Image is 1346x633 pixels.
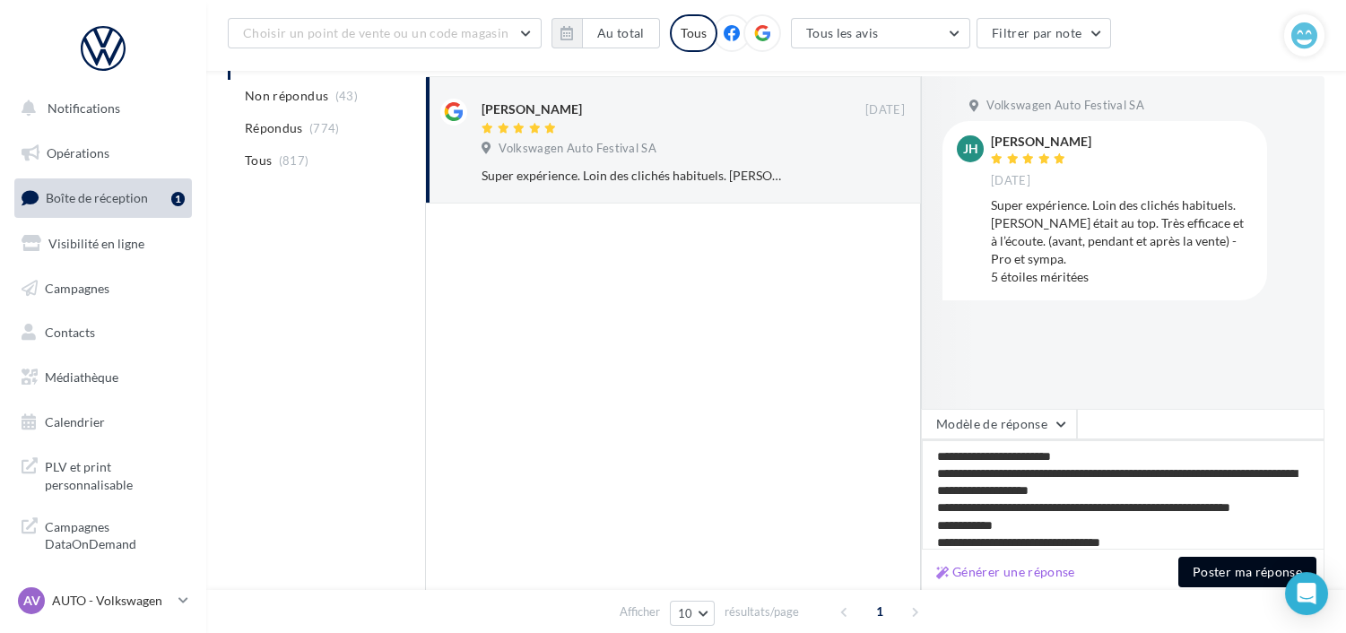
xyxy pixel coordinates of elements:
[11,359,195,396] a: Médiathèque
[482,100,582,118] div: [PERSON_NAME]
[279,153,309,168] span: (817)
[11,134,195,172] a: Opérations
[678,606,693,620] span: 10
[228,18,542,48] button: Choisir un point de vente ou un code magasin
[335,89,358,103] span: (43)
[48,236,144,251] span: Visibilité en ligne
[865,597,894,626] span: 1
[551,18,660,48] button: Au total
[991,196,1253,286] div: Super expérience. Loin des clichés habituels. [PERSON_NAME] était au top. Très efficace et à l’éc...
[47,145,109,160] span: Opérations
[243,25,508,40] span: Choisir un point de vente ou un code magasin
[46,190,148,205] span: Boîte de réception
[991,135,1091,148] div: [PERSON_NAME]
[921,409,1077,439] button: Modèle de réponse
[1178,557,1316,587] button: Poster ma réponse
[11,507,195,560] a: Campagnes DataOnDemand
[11,90,188,127] button: Notifications
[48,100,120,116] span: Notifications
[963,140,978,158] span: JH
[11,403,195,441] a: Calendrier
[11,270,195,308] a: Campagnes
[499,141,656,157] span: Volkswagen Auto Festival SA
[11,447,195,500] a: PLV et print personnalisable
[986,98,1144,114] span: Volkswagen Auto Festival SA
[865,102,905,118] span: [DATE]
[45,455,185,493] span: PLV et print personnalisable
[670,601,716,626] button: 10
[52,592,171,610] p: AUTO - Volkswagen
[725,603,799,620] span: résultats/page
[791,18,970,48] button: Tous les avis
[45,325,95,340] span: Contacts
[45,369,118,385] span: Médiathèque
[245,119,303,137] span: Répondus
[1285,572,1328,615] div: Open Intercom Messenger
[45,414,105,429] span: Calendrier
[482,167,788,185] div: Super expérience. Loin des clichés habituels. [PERSON_NAME] était au top. Très efficace et à l’éc...
[806,25,879,40] span: Tous les avis
[11,314,195,351] a: Contacts
[670,14,717,52] div: Tous
[929,561,1082,583] button: Générer une réponse
[23,592,40,610] span: AV
[309,121,340,135] span: (774)
[11,225,195,263] a: Visibilité en ligne
[171,192,185,206] div: 1
[977,18,1112,48] button: Filtrer par note
[14,584,192,618] a: AV AUTO - Volkswagen
[620,603,660,620] span: Afficher
[582,18,660,48] button: Au total
[245,87,328,105] span: Non répondus
[245,152,272,169] span: Tous
[45,280,109,295] span: Campagnes
[991,173,1030,189] span: [DATE]
[45,515,185,553] span: Campagnes DataOnDemand
[11,178,195,217] a: Boîte de réception1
